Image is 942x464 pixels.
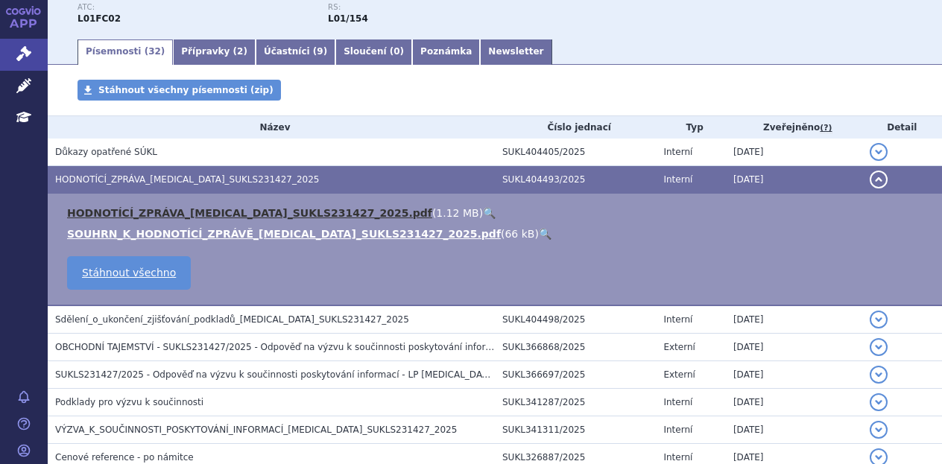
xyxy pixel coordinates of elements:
[393,46,399,57] span: 0
[55,397,203,407] span: Podklady pro výzvu k součinnosti
[67,207,432,219] a: HODNOTÍCÍ_ZPRÁVA_[MEDICAL_DATA]_SUKLS231427_2025.pdf
[663,147,692,157] span: Interní
[726,139,862,166] td: [DATE]
[656,116,726,139] th: Typ
[663,452,692,463] span: Interní
[78,80,281,101] a: Stáhnout všechny písemnosti (zip)
[483,207,496,219] a: 🔍
[663,314,692,325] span: Interní
[870,171,888,188] button: detail
[78,3,313,12] p: ATC:
[67,228,501,240] a: SOUHRN_K_HODNOTÍCÍ_ZPRÁVĚ_[MEDICAL_DATA]_SUKLS231427_2025.pdf
[663,425,692,435] span: Interní
[67,206,927,220] li: ( )
[726,389,862,416] td: [DATE]
[726,116,862,139] th: Zveřejněno
[870,393,888,411] button: detail
[173,39,256,65] a: Přípravky (2)
[726,305,862,334] td: [DATE]
[317,46,323,57] span: 9
[663,397,692,407] span: Interní
[663,342,695,352] span: Externí
[495,139,656,166] td: SUKL404405/2025
[148,46,161,57] span: 32
[436,207,478,219] span: 1.12 MB
[55,425,457,435] span: VÝZVA_K_SOUČINNOSTI_POSKYTOVÁNÍ_INFORMACÍ_SARCLISA_SUKLS231427_2025
[328,13,368,24] strong: izatuximab
[335,39,412,65] a: Sloučení (0)
[55,147,157,157] span: Důkazy opatřené SÚKL
[539,228,551,240] a: 🔍
[495,166,656,194] td: SUKL404493/2025
[67,226,927,241] li: ( )
[726,166,862,194] td: [DATE]
[55,369,601,380] span: SUKLS231427/2025 - Odpověď na výzvu k součinnosti poskytování informací - LP SARCLISA 20MG/ML INF...
[870,143,888,161] button: detail
[495,389,656,416] td: SUKL341287/2025
[870,366,888,384] button: detail
[495,116,656,139] th: Číslo jednací
[495,305,656,334] td: SUKL404498/2025
[55,314,409,325] span: Sdělení_o_ukončení_zjišťování_podkladů_SARCLISA_SUKLS231427_2025
[67,256,191,290] a: Stáhnout všechno
[505,228,534,240] span: 66 kB
[726,334,862,361] td: [DATE]
[495,416,656,444] td: SUKL341311/2025
[55,452,194,463] span: Cenové reference - po námitce
[870,311,888,328] button: detail
[870,338,888,356] button: detail
[237,46,243,57] span: 2
[98,85,274,95] span: Stáhnout všechny písemnosti (zip)
[663,369,695,380] span: Externí
[663,174,692,185] span: Interní
[256,39,335,65] a: Účastníci (9)
[48,116,495,139] th: Název
[495,361,656,389] td: SUKL366697/2025
[726,416,862,444] td: [DATE]
[55,342,708,352] span: OBCHODNÍ TAJEMSTVÍ - SUKLS231427/2025 - Odpověď na výzvu k součinnosti poskytování informací - LP...
[870,421,888,439] button: detail
[862,116,942,139] th: Detail
[78,13,121,24] strong: IZATUXIMAB
[495,334,656,361] td: SUKL366868/2025
[480,39,551,65] a: Newsletter
[78,39,173,65] a: Písemnosti (32)
[328,3,563,12] p: RS:
[412,39,480,65] a: Poznámka
[726,361,862,389] td: [DATE]
[55,174,320,185] span: HODNOTÍCÍ_ZPRÁVA_SARCLISA_SUKLS231427_2025
[820,123,832,133] abbr: (?)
